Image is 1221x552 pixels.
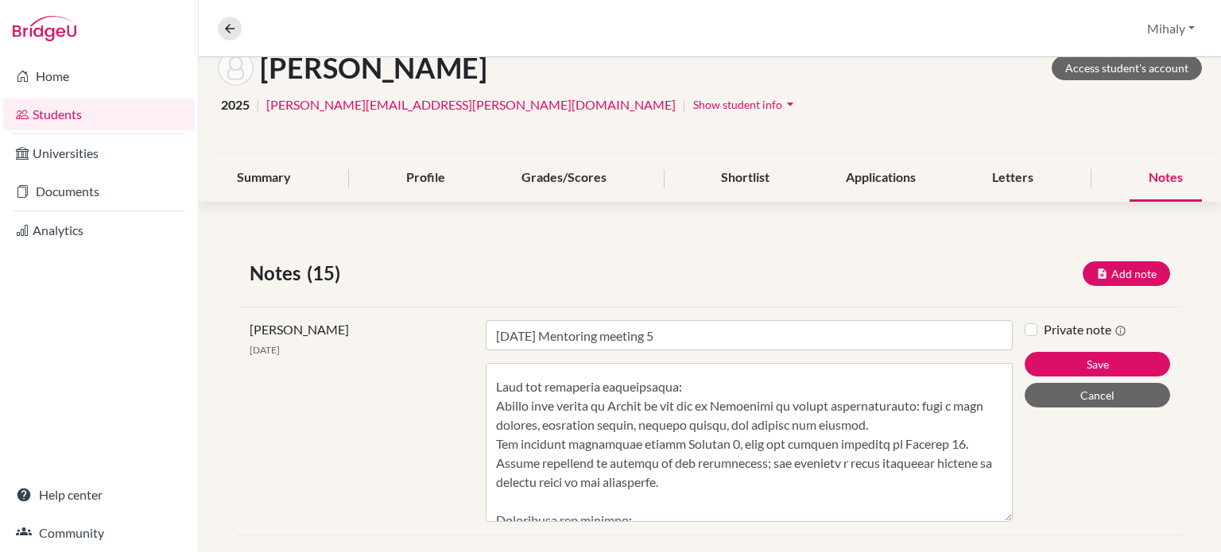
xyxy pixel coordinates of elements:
[221,95,250,114] span: 2025
[782,96,798,112] i: arrow_drop_down
[218,50,254,86] img: Orsolya Steinmetz's avatar
[3,214,195,246] a: Analytics
[250,322,349,337] span: [PERSON_NAME]
[3,60,195,92] a: Home
[13,16,76,41] img: Bridge-U
[702,155,789,202] div: Shortlist
[1130,155,1202,202] div: Notes
[387,155,464,202] div: Profile
[1044,320,1126,339] label: Private note
[1083,261,1170,286] button: Add note
[1025,352,1170,376] button: Save
[502,155,626,202] div: Grades/Scores
[1025,383,1170,407] button: Cancel
[973,155,1052,202] div: Letters
[827,155,935,202] div: Applications
[3,176,195,207] a: Documents
[3,479,195,511] a: Help center
[307,259,347,288] span: (15)
[1052,56,1202,80] a: Access student's account
[692,92,799,117] button: Show student infoarrow_drop_down
[3,98,195,130] a: Students
[250,259,307,288] span: Notes
[3,517,195,549] a: Community
[682,95,686,114] span: |
[256,95,260,114] span: |
[693,98,782,111] span: Show student info
[250,344,280,356] span: [DATE]
[1140,14,1202,44] button: Mihaly
[260,51,487,85] h1: [PERSON_NAME]
[218,155,310,202] div: Summary
[486,320,1013,350] input: Note title (required)
[3,137,195,169] a: Universities
[266,95,676,114] a: [PERSON_NAME][EMAIL_ADDRESS][PERSON_NAME][DOMAIN_NAME]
